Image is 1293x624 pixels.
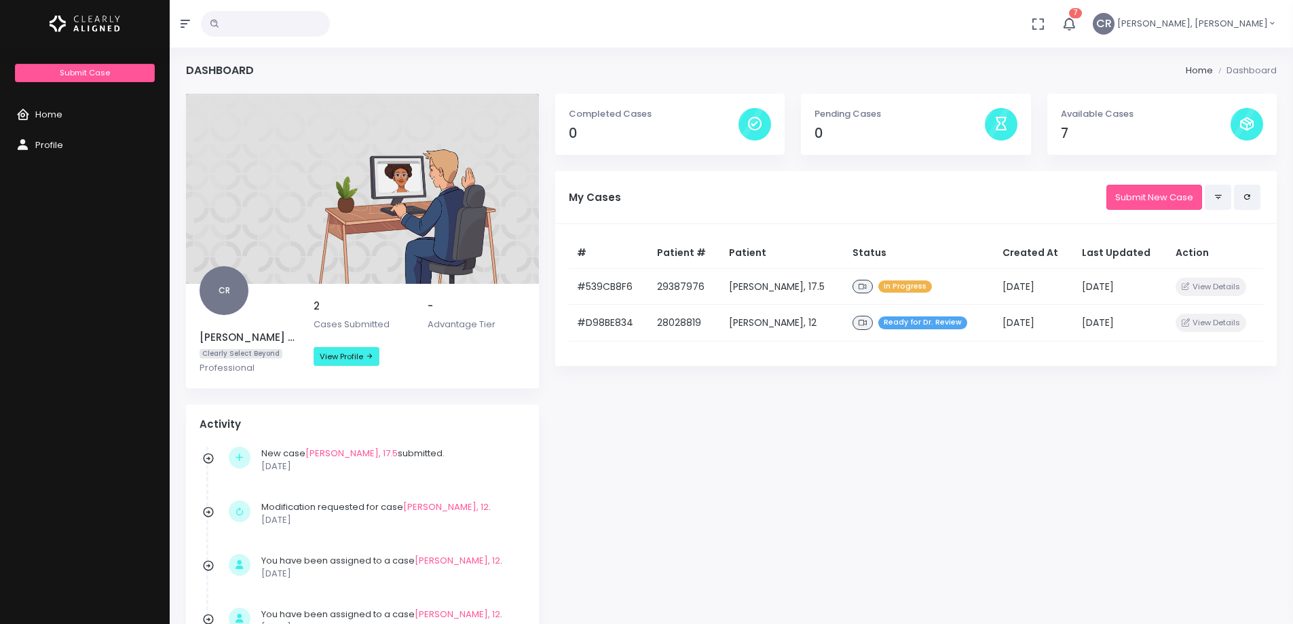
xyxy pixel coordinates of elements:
[844,238,995,269] th: Status
[1074,305,1167,342] td: [DATE]
[649,238,721,269] th: Patient #
[200,266,248,315] span: CR
[814,107,984,121] p: Pending Cases
[994,268,1074,305] td: [DATE]
[200,418,525,430] h4: Activity
[1061,107,1231,121] p: Available Cases
[1176,314,1245,332] button: View Details
[415,554,500,567] a: [PERSON_NAME], 12
[35,108,62,121] span: Home
[261,460,519,473] p: [DATE]
[569,238,649,269] th: #
[428,318,525,331] p: Advantage Tier
[721,268,844,305] td: [PERSON_NAME], 17.5
[569,126,738,141] h4: 0
[814,126,984,141] h4: 0
[35,139,63,151] span: Profile
[721,238,844,269] th: Patient
[314,347,379,366] a: View Profile
[878,316,967,329] span: Ready for Dr. Review
[1167,238,1263,269] th: Action
[186,64,254,77] h4: Dashboard
[261,513,519,527] p: [DATE]
[200,349,282,359] span: Clearly Select Beyond
[305,447,398,460] a: [PERSON_NAME], 17.5
[994,238,1074,269] th: Created At
[994,305,1074,342] td: [DATE]
[428,300,525,312] h5: -
[1061,126,1231,141] h4: 7
[261,447,519,473] div: New case submitted.
[1074,238,1167,269] th: Last Updated
[1176,278,1245,296] button: View Details
[314,318,411,331] p: Cases Submitted
[415,608,500,621] a: [PERSON_NAME], 12
[314,300,411,312] h5: 2
[261,567,519,581] p: [DATE]
[569,268,649,305] td: #539CB8F6
[1069,8,1082,18] span: 7
[649,305,721,342] td: 28028819
[1074,268,1167,305] td: [DATE]
[261,554,519,581] div: You have been assigned to a case .
[1117,17,1268,31] span: [PERSON_NAME], [PERSON_NAME]
[60,67,110,78] span: Submit Case
[878,280,932,293] span: In Progress
[1213,64,1277,77] li: Dashboard
[1106,185,1202,210] a: Submit New Case
[649,268,721,305] td: 29387976
[261,500,519,527] div: Modification requested for case .
[1093,13,1114,35] span: CR
[1186,64,1213,77] li: Home
[200,361,297,375] p: Professional
[569,191,1106,204] h5: My Cases
[721,305,844,342] td: [PERSON_NAME], 12
[50,10,120,38] img: Logo Horizontal
[403,500,489,513] a: [PERSON_NAME], 12
[569,107,738,121] p: Completed Cases
[15,64,154,82] a: Submit Case
[200,331,297,344] h5: [PERSON_NAME] [PERSON_NAME]
[569,305,649,342] td: #D98BE834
